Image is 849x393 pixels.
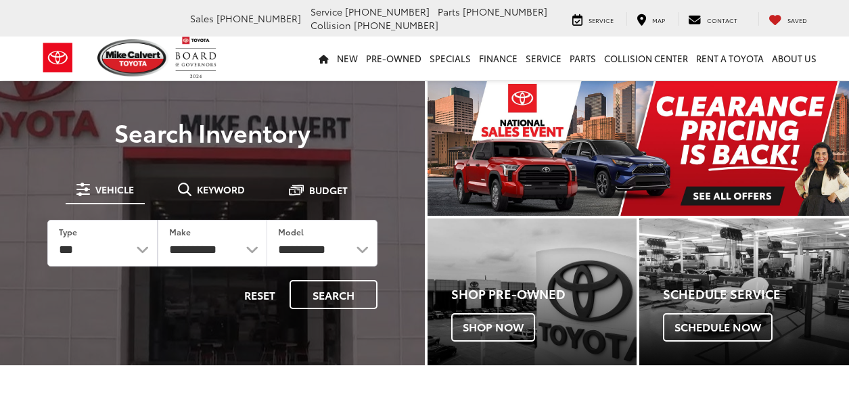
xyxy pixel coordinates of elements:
span: Saved [787,16,807,24]
a: Collision Center [600,37,692,80]
label: Type [59,226,77,237]
a: Contact [678,12,748,26]
button: Search [290,280,377,309]
h4: Shop Pre-Owned [451,287,637,301]
a: Schedule Service Schedule Now [639,218,849,365]
span: [PHONE_NUMBER] [216,11,301,25]
a: Service [522,37,566,80]
span: [PHONE_NUMBER] [354,18,438,32]
a: Home [315,37,333,80]
a: Rent a Toyota [692,37,768,80]
h4: Schedule Service [663,287,849,301]
span: Map [652,16,665,24]
a: Service [562,12,624,26]
div: Toyota [639,218,849,365]
div: Toyota [428,218,637,365]
span: Service [311,5,342,18]
h3: Search Inventory [28,118,396,145]
span: Keyword [197,185,245,194]
a: Finance [475,37,522,80]
span: Schedule Now [663,313,773,342]
span: Sales [190,11,214,25]
span: Vehicle [95,185,134,194]
img: Mike Calvert Toyota [97,39,169,76]
a: Shop Pre-Owned Shop Now [428,218,637,365]
span: Shop Now [451,313,535,342]
a: Pre-Owned [362,37,426,80]
a: Map [626,12,675,26]
label: Make [169,226,191,237]
label: Model [278,226,304,237]
span: [PHONE_NUMBER] [345,5,430,18]
span: Collision [311,18,351,32]
span: Budget [309,185,348,195]
a: About Us [768,37,821,80]
img: Toyota [32,36,83,80]
a: Parts [566,37,600,80]
span: Service [589,16,614,24]
a: New [333,37,362,80]
span: [PHONE_NUMBER] [463,5,547,18]
a: Specials [426,37,475,80]
a: My Saved Vehicles [758,12,817,26]
button: Reset [233,280,287,309]
span: Parts [438,5,460,18]
span: Contact [707,16,737,24]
